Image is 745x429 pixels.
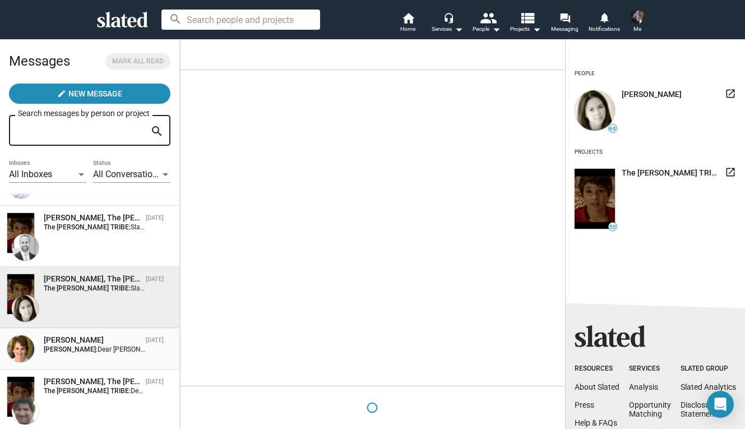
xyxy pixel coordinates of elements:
[443,12,454,22] mat-icon: headset_mic
[44,335,141,345] div: Bonnie Curtis
[400,22,415,36] span: Home
[575,66,595,81] div: People
[9,84,170,104] button: New Message
[575,382,619,391] a: About Slated
[589,22,620,36] span: Notifications
[12,398,39,425] img: Marc Cerutti
[93,169,162,179] span: All Conversations
[479,10,496,26] mat-icon: people
[575,144,603,160] div: Projects
[473,22,501,36] div: People
[629,382,658,391] a: Analysis
[551,22,579,36] span: Messaging
[519,10,535,26] mat-icon: view_list
[432,22,463,36] div: Services
[131,223,636,231] span: Slated surfaced you as a match for my project, The [PERSON_NAME] TRIBE. I would love to share mor...
[633,22,641,36] span: Me
[44,223,131,231] strong: The [PERSON_NAME] TRIBE:
[57,89,66,98] mat-icon: create
[146,275,164,283] time: [DATE]
[150,123,164,140] mat-icon: search
[44,213,141,223] div: Matthew Helderman, The PARKER TRIBE
[388,11,428,36] a: Home
[68,84,122,104] span: New Message
[12,295,39,322] img: Paula P. Manzanedo
[530,22,543,36] mat-icon: arrow_drop_down
[12,234,39,261] img: Matthew Helderman
[575,169,615,229] img: undefined
[681,365,736,373] div: Slated Group
[575,400,594,409] a: Press
[7,377,34,417] img: The PARKER TRIBE
[105,53,170,70] button: Mark all read
[146,378,164,385] time: [DATE]
[599,12,609,22] mat-icon: notifications
[44,345,98,353] strong: [PERSON_NAME]:
[428,11,467,36] button: Services
[585,11,624,36] a: Notifications
[681,400,721,418] a: DisclosureStatements
[7,335,34,362] img: Bonnie Curtis
[629,365,671,373] div: Services
[44,284,131,292] strong: The [PERSON_NAME] TRIBE:
[622,168,720,178] span: The [PERSON_NAME] TRIBE
[44,376,141,387] div: Marc Cerutti, The PARKER TRIBE
[725,167,736,178] mat-icon: launch
[622,89,682,100] span: [PERSON_NAME]
[506,11,545,36] button: Projects
[401,11,415,25] mat-icon: home
[725,88,736,99] mat-icon: launch
[707,391,734,418] div: Open Intercom Messenger
[510,22,541,36] span: Projects
[452,22,465,36] mat-icon: arrow_drop_down
[146,214,164,222] time: [DATE]
[575,365,619,373] div: Resources
[609,126,617,132] span: 69
[629,400,671,418] a: OpportunityMatching
[161,10,320,30] input: Search people and projects
[624,8,651,37] button: Jane BakerMe
[609,224,617,230] span: 50
[545,11,585,36] a: Messaging
[44,387,131,395] strong: The [PERSON_NAME] TRIBE:
[9,48,70,75] h2: Messages
[489,22,503,36] mat-icon: arrow_drop_down
[631,10,644,24] img: Jane Baker
[575,90,615,131] img: undefined
[575,418,617,427] a: Help & FAQs
[9,169,52,179] span: All Inboxes
[7,274,34,314] img: The PARKER TRIBE
[44,274,141,284] div: Paula P. Manzanedo, The PARKER TRIBE
[467,11,506,36] button: People
[112,56,164,67] span: Mark all read
[146,336,164,344] time: [DATE]
[7,213,34,253] img: The PARKER TRIBE
[681,382,736,391] a: Slated Analytics
[559,12,570,23] mat-icon: forum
